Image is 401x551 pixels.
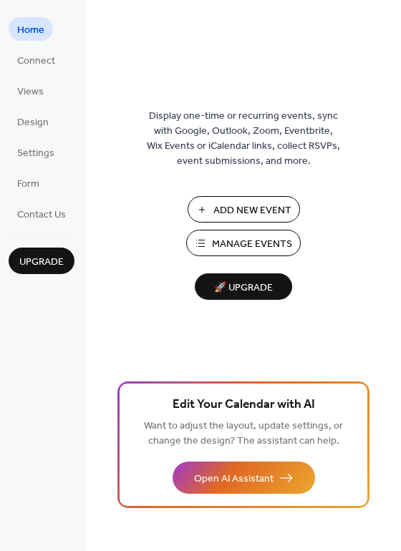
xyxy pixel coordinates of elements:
[17,54,55,69] span: Connect
[17,23,44,38] span: Home
[194,472,274,487] span: Open AI Assistant
[213,203,291,218] span: Add New Event
[173,462,315,494] button: Open AI Assistant
[17,208,66,223] span: Contact Us
[9,140,63,164] a: Settings
[17,115,49,130] span: Design
[188,196,300,223] button: Add New Event
[9,202,74,225] a: Contact Us
[173,395,315,415] span: Edit Your Calendar with AI
[17,177,39,192] span: Form
[9,109,57,133] a: Design
[17,146,54,161] span: Settings
[195,273,292,300] button: 🚀 Upgrade
[9,171,48,195] a: Form
[17,84,44,99] span: Views
[212,237,292,252] span: Manage Events
[9,79,52,102] a: Views
[144,416,343,451] span: Want to adjust the layout, update settings, or change the design? The assistant can help.
[186,230,301,256] button: Manage Events
[203,278,284,298] span: 🚀 Upgrade
[19,255,64,270] span: Upgrade
[9,248,74,274] button: Upgrade
[9,17,53,41] a: Home
[147,109,340,169] span: Display one-time or recurring events, sync with Google, Outlook, Zoom, Eventbrite, Wix Events or ...
[9,48,64,72] a: Connect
